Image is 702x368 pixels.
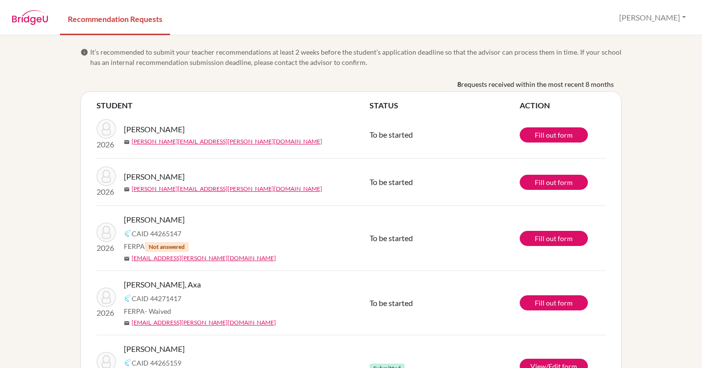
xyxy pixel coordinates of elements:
[124,279,201,290] span: [PERSON_NAME], Axa
[457,79,461,89] b: 8
[97,223,116,242] img: Padilla, María
[97,287,116,307] img: Matute, Axa
[124,306,171,316] span: FERPA
[615,8,690,27] button: [PERSON_NAME]
[80,48,88,56] span: info
[370,298,413,307] span: To be started
[124,139,130,145] span: mail
[97,242,116,254] p: 2026
[370,130,413,139] span: To be started
[370,100,520,111] th: STATUS
[60,1,170,35] a: Recommendation Requests
[132,293,181,304] span: CAID 44271417
[90,47,622,67] span: It’s recommended to submit your teacher recommendations at least 2 weeks before the student’s app...
[124,186,130,192] span: mail
[97,166,116,186] img: Reyes, Jorge
[124,256,130,262] span: mail
[97,100,370,111] th: STUDENT
[520,127,588,143] a: Fill out form
[520,231,588,246] a: Fill out form
[97,119,116,139] img: Juarez, Isabella
[132,228,181,239] span: CAID 44265147
[12,10,48,25] img: BridgeU logo
[461,79,614,89] span: requests received within the most recent 8 months
[370,233,413,243] span: To be started
[124,214,185,225] span: [PERSON_NAME]
[124,241,189,252] span: FERPA
[132,254,276,263] a: [EMAIL_ADDRESS][PERSON_NAME][DOMAIN_NAME]
[124,229,132,237] img: Common App logo
[124,171,185,183] span: [PERSON_NAME]
[124,123,185,135] span: [PERSON_NAME]
[97,186,116,198] p: 2026
[124,359,132,367] img: Common App logo
[520,295,588,310] a: Fill out form
[370,177,413,186] span: To be started
[145,242,189,252] span: Not answered
[97,307,116,319] p: 2026
[97,139,116,150] p: 2026
[520,100,605,111] th: ACTION
[132,358,181,368] span: CAID 44265159
[124,320,130,326] span: mail
[520,175,588,190] a: Fill out form
[124,294,132,302] img: Common App logo
[124,343,185,355] span: [PERSON_NAME]
[145,307,171,315] span: - Waived
[132,318,276,327] a: [EMAIL_ADDRESS][PERSON_NAME][DOMAIN_NAME]
[132,137,322,146] a: [PERSON_NAME][EMAIL_ADDRESS][PERSON_NAME][DOMAIN_NAME]
[132,184,322,193] a: [PERSON_NAME][EMAIL_ADDRESS][PERSON_NAME][DOMAIN_NAME]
